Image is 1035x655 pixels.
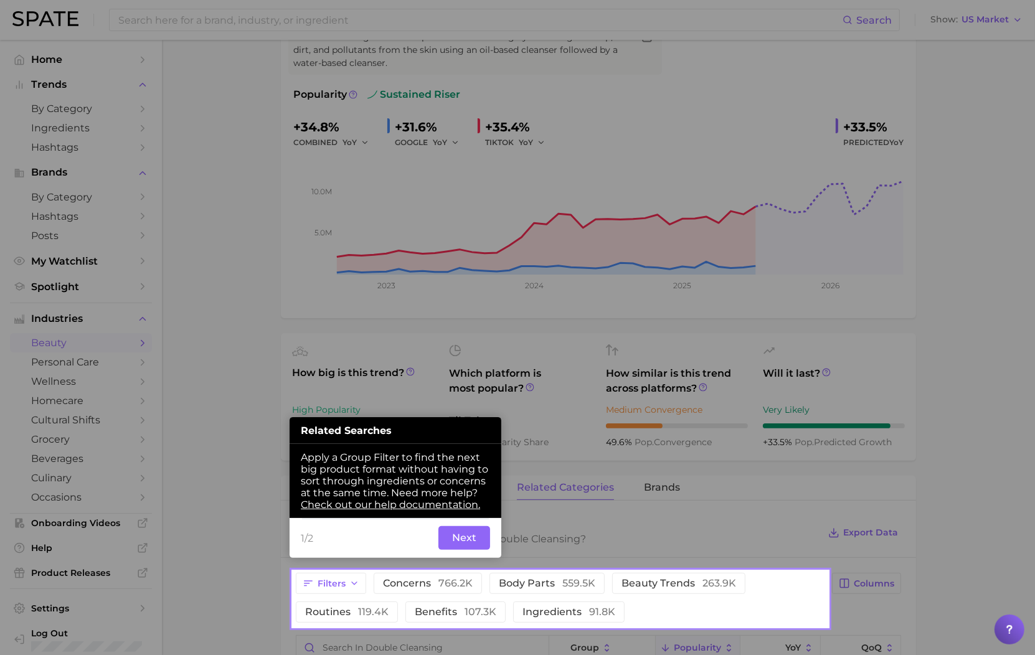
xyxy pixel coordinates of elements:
span: 766.2k [438,577,473,589]
span: benefits [415,607,496,617]
span: Filters [318,578,346,589]
span: 263.9k [702,577,736,589]
span: routines [305,607,389,617]
span: body parts [499,578,595,588]
span: 91.8k [589,606,615,618]
span: 559.5k [562,577,595,589]
span: beauty trends [621,578,736,588]
span: 119.4k [358,606,389,618]
span: concerns [383,578,473,588]
span: 107.3k [465,606,496,618]
button: Filters [296,573,366,594]
span: ingredients [522,607,615,617]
